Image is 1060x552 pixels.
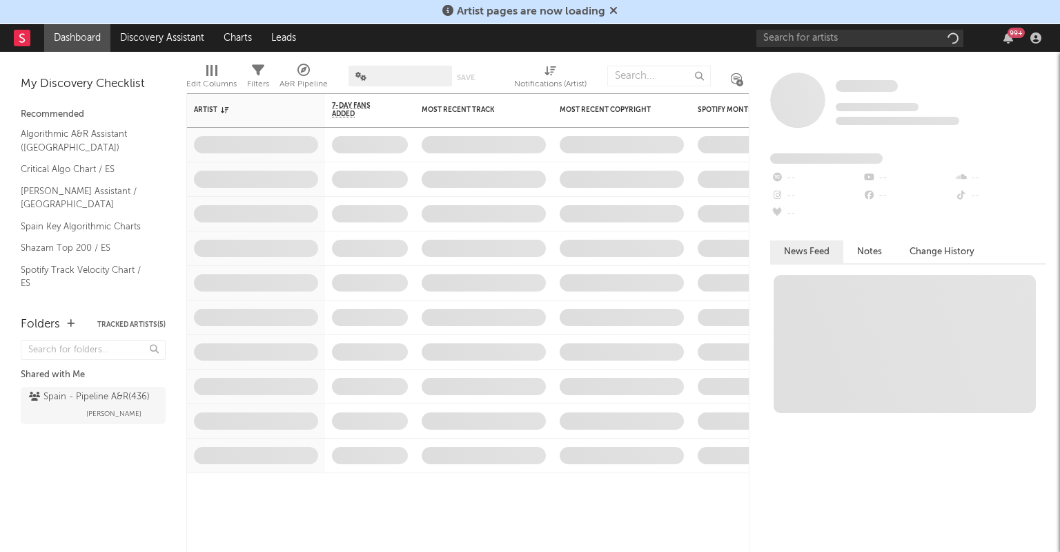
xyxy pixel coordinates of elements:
div: A&R Pipeline [279,76,328,93]
div: Shared with Me [21,367,166,383]
div: Notifications (Artist) [514,59,587,99]
div: A&R Pipeline [279,59,328,99]
a: Spain Key Algorithmic Charts [21,219,152,234]
div: Spain - Pipeline A&R ( 436 ) [29,389,150,406]
div: Folders [21,316,60,333]
div: Most Recent Copyright [560,106,663,114]
div: Edit Columns [186,59,237,99]
div: -- [770,205,862,223]
div: -- [770,169,862,187]
div: 99 + [1008,28,1025,38]
div: -- [954,169,1046,187]
span: Fans Added by Platform [770,153,883,164]
input: Search for artists [756,30,963,47]
input: Search for folders... [21,340,166,360]
div: -- [862,187,954,205]
button: News Feed [770,240,843,263]
span: Tracking Since: [DATE] [836,103,919,111]
div: Filters [247,59,269,99]
span: Some Artist [836,80,898,92]
a: Some Artist [836,79,898,93]
div: Most Recent Track [422,106,525,114]
div: My Discovery Checklist [21,76,166,93]
button: Save [457,74,475,82]
span: [PERSON_NAME] [86,406,141,422]
a: Leads [262,24,306,52]
span: 0 fans last week [836,117,959,125]
button: Tracked Artists(5) [97,321,166,328]
div: Notifications (Artist) [514,76,587,93]
div: Spotify Monthly Listeners [698,106,801,114]
div: Edit Columns [186,76,237,93]
div: Artist [194,106,297,114]
input: Search... [607,66,711,86]
a: Discovery Assistant [110,24,214,52]
span: Artist pages are now loading [457,6,605,17]
span: 7-Day Fans Added [332,102,387,118]
a: Critical Algo Chart / ES [21,162,152,177]
a: Dashboard [44,24,110,52]
button: Notes [843,240,896,263]
a: Spain - Pipeline A&R(436)[PERSON_NAME] [21,387,166,424]
div: Filters [247,76,269,93]
a: Algorithmic A&R Assistant ([GEOGRAPHIC_DATA]) [21,126,152,155]
button: Change History [896,240,988,263]
div: -- [862,169,954,187]
div: Recommended [21,106,166,123]
a: Shazam Top 200 / ES [21,240,152,256]
span: Dismiss [609,6,618,17]
a: Spotify Track Velocity Chart / ES [21,263,152,291]
div: -- [954,187,1046,205]
a: [PERSON_NAME] Assistant / [GEOGRAPHIC_DATA] [21,184,152,212]
div: -- [770,187,862,205]
a: Charts [214,24,262,52]
button: 99+ [1003,32,1013,44]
